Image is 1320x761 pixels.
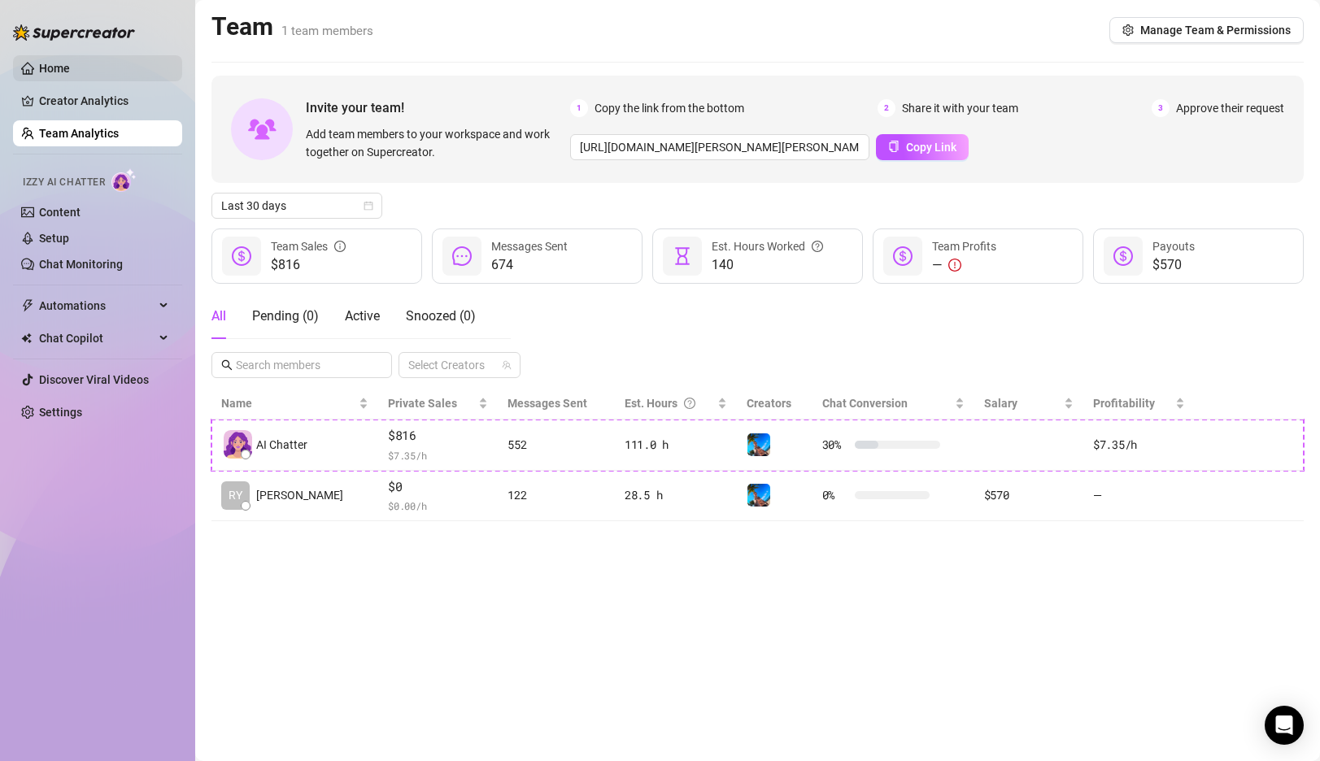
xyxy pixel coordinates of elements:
[271,255,346,275] span: $816
[39,373,149,386] a: Discover Viral Videos
[595,99,744,117] span: Copy the link from the bottom
[1152,255,1195,275] span: $570
[211,307,226,326] div: All
[508,397,587,410] span: Messages Sent
[388,397,457,410] span: Private Sales
[673,246,692,266] span: hourglass
[388,477,488,497] span: $0
[1176,99,1284,117] span: Approve their request
[256,486,343,504] span: [PERSON_NAME]
[39,325,155,351] span: Chat Copilot
[388,426,488,446] span: $816
[221,394,355,412] span: Name
[1140,24,1291,37] span: Manage Team & Permissions
[747,484,770,507] img: Ryan
[508,486,605,504] div: 122
[491,255,568,275] span: 674
[1113,246,1133,266] span: dollar-circle
[625,486,727,504] div: 28.5 h
[747,433,770,456] img: Ryan
[1109,17,1304,43] button: Manage Team & Permissions
[256,436,307,454] span: AI Chatter
[39,62,70,75] a: Home
[1152,240,1195,253] span: Payouts
[876,134,969,160] button: Copy Link
[39,232,69,245] a: Setup
[224,430,252,459] img: izzy-ai-chatter-avatar-DDCN_rTZ.svg
[13,24,135,41] img: logo-BBDzfeDw.svg
[452,246,472,266] span: message
[984,486,1074,504] div: $570
[822,397,908,410] span: Chat Conversion
[888,141,900,152] span: copy
[364,201,373,211] span: calendar
[491,240,568,253] span: Messages Sent
[388,498,488,514] span: $ 0.00 /h
[932,255,996,275] div: —
[39,88,169,114] a: Creator Analytics
[39,406,82,419] a: Settings
[737,388,812,420] th: Creators
[21,333,32,344] img: Chat Copilot
[906,141,956,154] span: Copy Link
[508,436,605,454] div: 552
[1265,706,1304,745] div: Open Intercom Messenger
[281,24,373,38] span: 1 team members
[893,246,913,266] span: dollar-circle
[236,356,369,374] input: Search members
[388,447,488,463] span: $ 7.35 /h
[502,360,512,370] span: team
[345,308,380,324] span: Active
[822,486,848,504] span: 0 %
[902,99,1018,117] span: Share it with your team
[812,237,823,255] span: question-circle
[712,255,823,275] span: 140
[21,299,34,312] span: thunderbolt
[211,388,378,420] th: Name
[712,237,823,255] div: Est. Hours Worked
[211,11,373,42] h2: Team
[822,436,848,454] span: 30 %
[111,168,137,192] img: AI Chatter
[932,240,996,253] span: Team Profits
[229,486,242,504] span: RY
[570,99,588,117] span: 1
[221,194,372,218] span: Last 30 days
[1093,436,1185,454] div: $7.35 /h
[39,293,155,319] span: Automations
[684,394,695,412] span: question-circle
[39,127,119,140] a: Team Analytics
[271,237,346,255] div: Team Sales
[334,237,346,255] span: info-circle
[406,308,476,324] span: Snoozed ( 0 )
[1093,397,1155,410] span: Profitability
[39,206,81,219] a: Content
[221,359,233,371] span: search
[306,98,570,118] span: Invite your team!
[948,259,961,272] span: exclamation-circle
[1083,471,1195,522] td: —
[306,125,564,161] span: Add team members to your workspace and work together on Supercreator.
[1152,99,1170,117] span: 3
[625,394,714,412] div: Est. Hours
[625,436,727,454] div: 111.0 h
[252,307,319,326] div: Pending ( 0 )
[878,99,895,117] span: 2
[232,246,251,266] span: dollar-circle
[39,258,123,271] a: Chat Monitoring
[984,397,1017,410] span: Salary
[1122,24,1134,36] span: setting
[23,175,105,190] span: Izzy AI Chatter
